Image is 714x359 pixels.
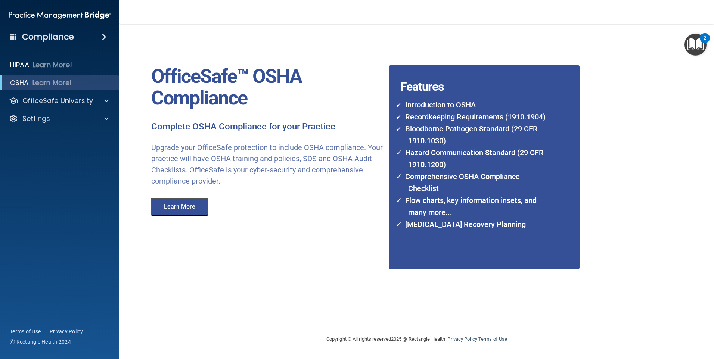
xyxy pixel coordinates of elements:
[401,111,550,123] li: Recordkeeping Requirements (1910.1904)
[9,8,111,23] img: PMB logo
[33,60,72,69] p: Learn More!
[10,78,29,87] p: OSHA
[32,78,72,87] p: Learn More!
[146,204,216,210] a: Learn More
[585,306,705,336] iframe: Drift Widget Chat Controller
[10,60,29,69] p: HIPAA
[10,338,71,346] span: Ⓒ Rectangle Health 2024
[280,327,553,351] div: Copyright © All rights reserved 2025 @ Rectangle Health | |
[401,194,550,218] li: Flow charts, key information insets, and many more...
[151,66,384,109] p: OfficeSafe™ OSHA Compliance
[50,328,83,335] a: Privacy Policy
[401,218,550,230] li: [MEDICAL_DATA] Recovery Planning
[151,142,384,187] p: Upgrade your OfficeSafe protection to include OSHA compliance. Your practice will have OSHA train...
[401,147,550,171] li: Hazard Communication Standard (29 CFR 1910.1200)
[151,121,384,133] p: Complete OSHA Compliance for your Practice
[10,328,41,335] a: Terms of Use
[389,65,560,80] h4: Features
[401,171,550,194] li: Comprehensive OSHA Compliance Checklist
[401,99,550,111] li: Introduction to OSHA
[478,336,507,342] a: Terms of Use
[704,38,706,48] div: 2
[151,198,208,216] button: Learn More
[684,34,707,56] button: Open Resource Center, 2 new notifications
[22,96,93,105] p: OfficeSafe University
[447,336,477,342] a: Privacy Policy
[9,114,109,123] a: Settings
[401,123,550,147] li: Bloodborne Pathogen Standard (29 CFR 1910.1030)
[22,114,50,123] p: Settings
[9,96,109,105] a: OfficeSafe University
[22,32,74,42] h4: Compliance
